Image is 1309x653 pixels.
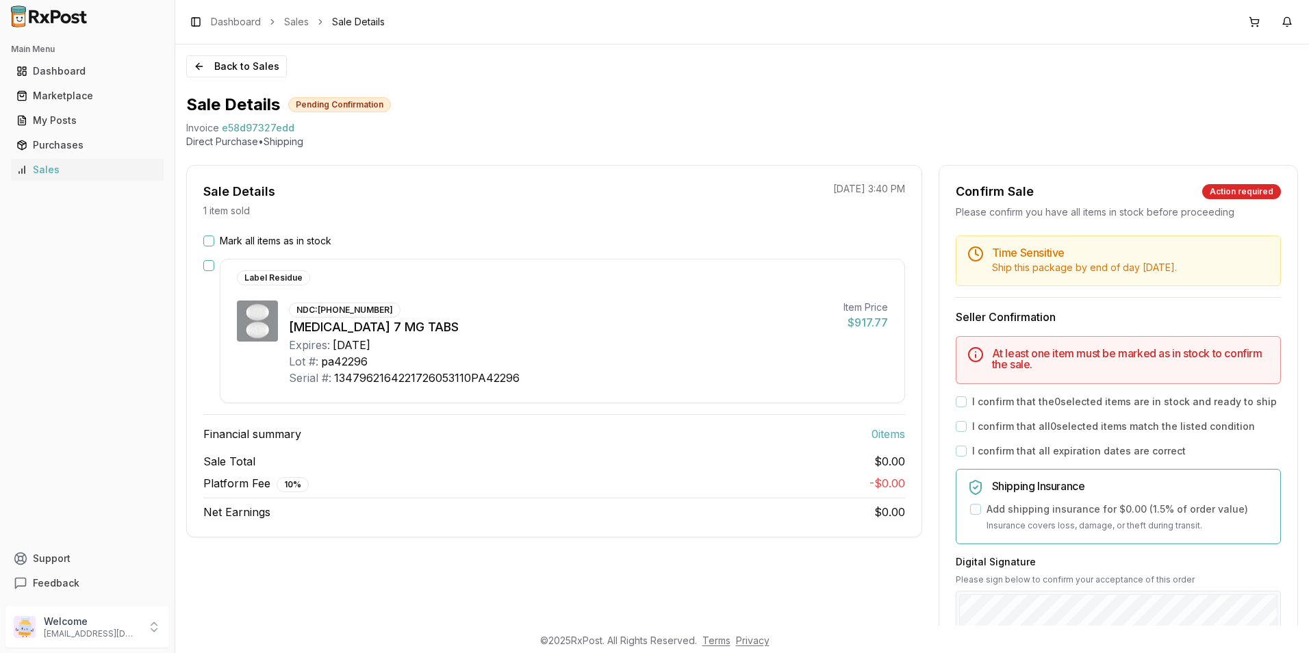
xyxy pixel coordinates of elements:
[288,97,391,112] div: Pending Confirmation
[186,94,280,116] h1: Sale Details
[833,182,905,196] p: [DATE] 3:40 PM
[11,84,164,108] a: Marketplace
[321,353,368,370] div: pa42296
[956,555,1281,569] h3: Digital Signature
[203,204,250,218] p: 1 item sold
[211,15,385,29] nav: breadcrumb
[16,114,158,127] div: My Posts
[956,182,1034,201] div: Confirm Sale
[203,475,309,492] span: Platform Fee
[334,370,520,386] div: 1347962164221726053110PA42296
[44,615,139,628] p: Welcome
[869,476,905,490] span: - $0.00
[289,303,401,318] div: NDC: [PHONE_NUMBER]
[211,15,261,29] a: Dashboard
[702,635,730,646] a: Terms
[203,504,270,520] span: Net Earnings
[33,576,79,590] span: Feedback
[992,247,1269,258] h5: Time Sensitive
[203,426,301,442] span: Financial summary
[956,574,1281,585] p: Please sign below to confirm your acceptance of this order
[11,133,164,157] a: Purchases
[5,85,169,107] button: Marketplace
[5,60,169,82] button: Dashboard
[186,55,287,77] button: Back to Sales
[736,635,770,646] a: Privacy
[972,395,1277,409] label: I confirm that the 0 selected items are in stock and ready to ship
[11,108,164,133] a: My Posts
[5,134,169,156] button: Purchases
[5,110,169,131] button: My Posts
[186,121,219,135] div: Invoice
[872,426,905,442] span: 0 item s
[874,505,905,519] span: $0.00
[843,300,888,314] div: Item Price
[987,502,1248,516] label: Add shipping insurance for $0.00 ( 1.5 % of order value)
[972,420,1255,433] label: I confirm that all 0 selected items match the listed condition
[289,370,331,386] div: Serial #:
[11,44,164,55] h2: Main Menu
[5,571,169,596] button: Feedback
[1202,184,1281,199] div: Action required
[237,270,310,285] div: Label Residue
[5,546,169,571] button: Support
[5,159,169,181] button: Sales
[289,353,318,370] div: Lot #:
[220,234,331,248] label: Mark all items as in stock
[186,135,1298,149] p: Direct Purchase • Shipping
[16,163,158,177] div: Sales
[14,616,36,638] img: User avatar
[992,261,1177,273] span: Ship this package by end of day [DATE] .
[972,444,1186,458] label: I confirm that all expiration dates are correct
[237,300,278,342] img: Rybelsus 7 MG TABS
[843,314,888,331] div: $917.77
[284,15,309,29] a: Sales
[16,138,158,152] div: Purchases
[289,337,330,353] div: Expires:
[11,157,164,182] a: Sales
[203,453,255,470] span: Sale Total
[222,121,294,135] span: e58d97327edd
[992,481,1269,491] h5: Shipping Insurance
[5,5,93,27] img: RxPost Logo
[203,182,275,201] div: Sale Details
[16,64,158,78] div: Dashboard
[277,477,309,492] div: 10 %
[44,628,139,639] p: [EMAIL_ADDRESS][DOMAIN_NAME]
[11,59,164,84] a: Dashboard
[956,309,1281,325] h3: Seller Confirmation
[992,348,1269,370] h5: At least one item must be marked as in stock to confirm the sale.
[956,205,1281,219] div: Please confirm you have all items in stock before proceeding
[332,15,385,29] span: Sale Details
[987,519,1269,533] p: Insurance covers loss, damage, or theft during transit.
[289,318,833,337] div: [MEDICAL_DATA] 7 MG TABS
[333,337,370,353] div: [DATE]
[874,453,905,470] span: $0.00
[16,89,158,103] div: Marketplace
